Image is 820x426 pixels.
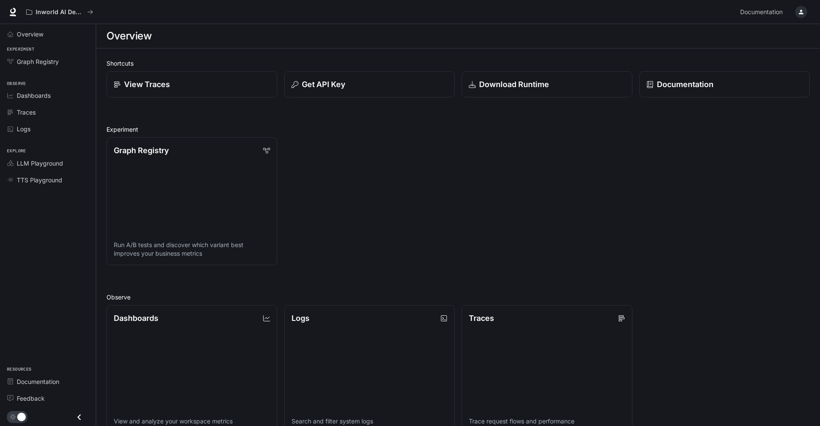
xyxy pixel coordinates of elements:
h2: Observe [106,293,810,302]
span: Feedback [17,394,45,403]
a: Documentation [3,374,92,389]
span: Overview [17,30,43,39]
a: Logs [3,121,92,136]
button: Get API Key [284,71,455,97]
p: Logs [292,312,310,324]
p: Documentation [657,79,714,90]
a: View Traces [106,71,277,97]
a: Download Runtime [462,71,632,97]
p: Inworld AI Demos [36,9,84,16]
h2: Experiment [106,125,810,134]
span: Dashboards [17,91,51,100]
h1: Overview [106,27,152,45]
p: Get API Key [302,79,345,90]
a: Documentation [639,71,810,97]
a: Overview [3,27,92,42]
button: Close drawer [70,408,89,426]
a: Traces [3,105,92,120]
span: TTS Playground [17,175,62,184]
span: Dark mode toggle [17,412,26,421]
p: Graph Registry [114,145,169,156]
a: LLM Playground [3,156,92,171]
a: Feedback [3,391,92,406]
a: Documentation [737,3,789,21]
p: Run A/B tests and discover which variant best improves your business metrics [114,241,270,258]
p: Search and filter system logs [292,417,448,426]
span: Graph Registry [17,57,59,66]
span: Logs [17,124,30,133]
a: Dashboards [3,88,92,103]
a: TTS Playground [3,172,92,187]
h2: Shortcuts [106,59,810,68]
a: Graph Registry [3,54,92,69]
p: View and analyze your workspace metrics [114,417,270,426]
p: View Traces [124,79,170,90]
p: Traces [469,312,494,324]
span: Traces [17,108,36,117]
p: Trace request flows and performance [469,417,625,426]
p: Download Runtime [479,79,549,90]
span: Documentation [17,377,59,386]
span: LLM Playground [17,159,63,168]
a: Graph RegistryRun A/B tests and discover which variant best improves your business metrics [106,137,277,265]
span: Documentation [740,7,783,18]
p: Dashboards [114,312,158,324]
button: All workspaces [22,3,97,21]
